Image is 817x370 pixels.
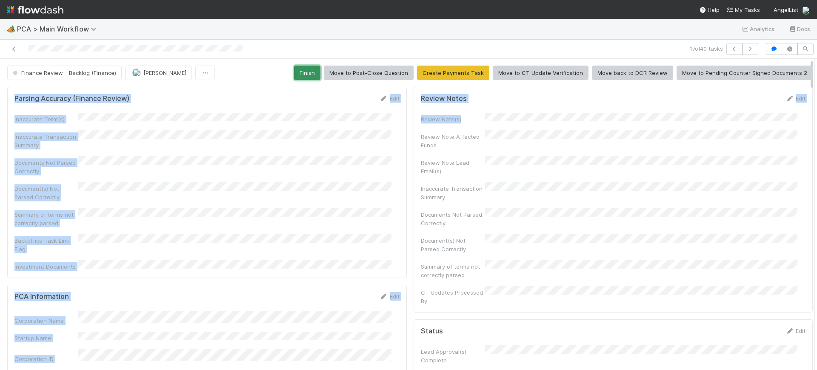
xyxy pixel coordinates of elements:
[294,66,320,80] button: Finish
[14,316,78,325] div: Corporation Name
[421,115,485,123] div: Review Note(s)
[14,115,78,123] div: Inaccurate Term(s)
[380,293,400,300] a: Edit
[14,262,78,271] div: Investment Documents
[125,66,192,80] button: [PERSON_NAME]
[11,69,116,76] span: Finance Review - Backlog (Finance)
[421,262,485,279] div: Summary of terms not correctly parsed
[699,6,720,14] div: Help
[14,334,78,342] div: Startup Name
[14,355,78,363] div: Corporation ID
[7,25,15,32] span: 🏕️
[493,66,588,80] button: Move to CT Update Verification
[14,132,78,149] div: Inaccurate Transaction Summary
[421,132,485,149] div: Review Note Affected Funds
[17,25,101,33] span: PCA > Main Workflow
[14,293,69,301] h5: PCA Information
[592,66,673,80] button: Move back to DCR Review
[677,66,813,80] button: Move to Pending Counter Signed Documents 2
[774,6,798,13] span: AngelList
[802,6,810,14] img: avatar_fee1282a-8af6-4c79-b7c7-bf2cfad99775.png
[14,236,78,253] div: Backoffice Task Link Flag
[786,327,806,334] a: Edit
[7,66,122,80] button: Finance Review - Backlog (Finance)
[690,44,723,53] span: 17 of 40 tasks
[421,158,485,175] div: Review Note Lead Email(s)
[421,210,485,227] div: Documents Not Parsed Correctly
[14,184,78,201] div: Document(s) Not Parsed Correctly
[417,66,489,80] button: Create Payments Task
[421,236,485,253] div: Document(s) Not Parsed Correctly
[726,6,760,14] a: My Tasks
[726,6,760,13] span: My Tasks
[7,3,63,17] img: logo-inverted-e16ddd16eac7371096b0.svg
[421,184,485,201] div: Inaccurate Transaction Summary
[132,69,141,77] img: avatar_fee1282a-8af6-4c79-b7c7-bf2cfad99775.png
[421,347,485,364] div: Lead Approval(s) Complete
[380,95,400,102] a: Edit
[421,95,467,103] h5: Review Notes
[14,95,129,103] h5: Parsing Accuracy (Finance Review)
[324,66,414,80] button: Move to Post-Close Question
[421,327,443,336] h5: Status
[788,24,810,34] a: Docs
[786,95,806,102] a: Edit
[14,210,78,227] div: Summary of terms not correctly parsed
[14,158,78,175] div: Documents Not Parsed Correctly
[143,69,186,76] span: [PERSON_NAME]
[741,24,775,34] a: Analytics
[421,288,485,305] div: CT Updates Processed By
